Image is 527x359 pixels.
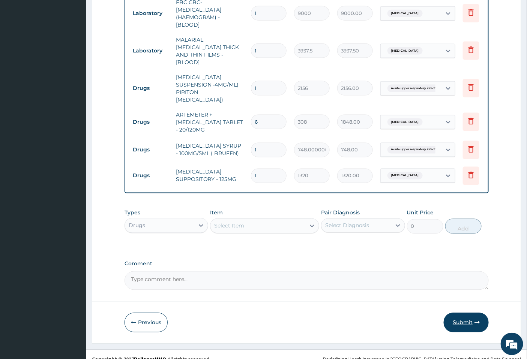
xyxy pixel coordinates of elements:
[172,139,247,161] td: [MEDICAL_DATA] SYRUP - 100MG/5ML ( BRUFEN)
[445,219,482,234] button: Add
[4,205,143,231] textarea: Type your message and hit 'Enter'
[129,115,172,129] td: Drugs
[321,209,360,217] label: Pair Diagnosis
[172,107,247,137] td: ARTEMETER + [MEDICAL_DATA] TABLET - 20/120MG
[387,118,423,126] span: [MEDICAL_DATA]
[325,222,369,229] div: Select Diagnosis
[39,42,126,52] div: Chat with us now
[387,47,423,55] span: [MEDICAL_DATA]
[44,94,104,170] span: We're online!
[129,143,172,157] td: Drugs
[407,209,434,217] label: Unit Price
[125,210,140,216] label: Types
[125,261,489,267] label: Comment
[172,70,247,107] td: [MEDICAL_DATA] SUSPENSION -4MG/ML( PIRITON [MEDICAL_DATA])
[129,222,145,229] div: Drugs
[214,222,244,230] div: Select Item
[387,10,423,17] span: [MEDICAL_DATA]
[387,85,442,92] span: Acute upper respiratory infect...
[129,44,172,58] td: Laboratory
[172,32,247,70] td: MALARIAL [MEDICAL_DATA] THICK AND THIN FILMS - [BLOOD]
[387,172,423,179] span: [MEDICAL_DATA]
[125,313,168,332] button: Previous
[129,169,172,183] td: Drugs
[387,146,442,154] span: Acute upper respiratory infect...
[444,313,489,332] button: Submit
[129,81,172,95] td: Drugs
[172,165,247,187] td: [MEDICAL_DATA] SUPPOSITORY - 125MG
[210,209,223,217] label: Item
[129,6,172,20] td: Laboratory
[123,4,141,22] div: Minimize live chat window
[14,37,30,56] img: d_794563401_company_1708531726252_794563401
